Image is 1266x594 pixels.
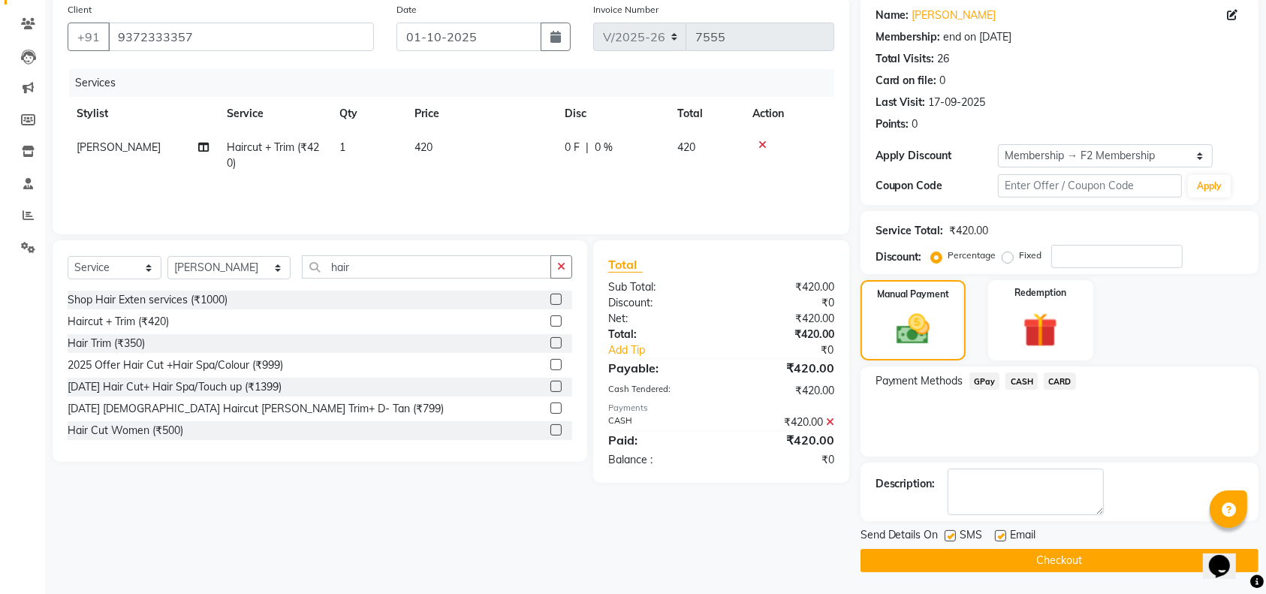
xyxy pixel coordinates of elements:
[77,140,161,154] span: [PERSON_NAME]
[68,97,218,131] th: Stylist
[414,140,433,154] span: 420
[595,140,613,155] span: 0 %
[944,29,1012,45] div: end on [DATE]
[743,97,834,131] th: Action
[721,452,845,468] div: ₹0
[861,527,939,546] span: Send Details On
[876,476,936,492] div: Description:
[877,288,949,301] label: Manual Payment
[876,116,909,132] div: Points:
[876,51,935,67] div: Total Visits:
[998,174,1182,197] input: Enter Offer / Coupon Code
[721,295,845,311] div: ₹0
[339,140,345,154] span: 1
[1012,309,1069,351] img: _gift.svg
[68,401,444,417] div: [DATE] [DEMOGRAPHIC_DATA] Haircut [PERSON_NAME] Trim+ D- Tan (₹799)
[721,311,845,327] div: ₹420.00
[68,314,169,330] div: Haircut + Trim (₹420)
[876,148,998,164] div: Apply Discount
[742,342,846,358] div: ₹0
[302,255,551,279] input: Search or Scan
[330,97,405,131] th: Qty
[405,97,556,131] th: Price
[68,357,283,373] div: 2025 Offer Hair Cut +Hair Spa/Colour (₹999)
[876,95,926,110] div: Last Visit:
[608,257,643,273] span: Total
[677,140,695,154] span: 420
[876,223,944,239] div: Service Total:
[861,549,1258,572] button: Checkout
[912,8,996,23] a: [PERSON_NAME]
[969,372,1000,390] span: GPay
[876,373,963,389] span: Payment Methods
[876,8,909,23] div: Name:
[218,97,330,131] th: Service
[597,415,721,430] div: CASH
[1014,286,1066,300] label: Redemption
[597,383,721,399] div: Cash Tendered:
[597,279,721,295] div: Sub Total:
[68,3,92,17] label: Client
[950,223,989,239] div: ₹420.00
[597,342,742,358] a: Add Tip
[960,527,983,546] span: SMS
[586,140,589,155] span: |
[876,178,998,194] div: Coupon Code
[668,97,743,131] th: Total
[108,23,374,51] input: Search by Name/Mobile/Email/Code
[1188,175,1231,197] button: Apply
[1005,372,1038,390] span: CASH
[593,3,659,17] label: Invoice Number
[69,69,846,97] div: Services
[1044,372,1076,390] span: CARD
[68,423,183,439] div: Hair Cut Women (₹500)
[597,295,721,311] div: Discount:
[68,23,110,51] button: +91
[721,383,845,399] div: ₹420.00
[1203,534,1251,579] iframe: chat widget
[597,359,721,377] div: Payable:
[938,51,950,67] div: 26
[721,431,845,449] div: ₹420.00
[876,73,937,89] div: Card on file:
[227,140,319,170] span: Haircut + Trim (₹420)
[721,359,845,377] div: ₹420.00
[721,327,845,342] div: ₹420.00
[396,3,417,17] label: Date
[608,402,834,415] div: Payments
[597,327,721,342] div: Total:
[565,140,580,155] span: 0 F
[1020,249,1042,262] label: Fixed
[721,415,845,430] div: ₹420.00
[876,249,922,265] div: Discount:
[948,249,996,262] label: Percentage
[68,336,145,351] div: Hair Trim (₹350)
[597,311,721,327] div: Net:
[912,116,918,132] div: 0
[597,452,721,468] div: Balance :
[929,95,986,110] div: 17-09-2025
[1011,527,1036,546] span: Email
[68,379,282,395] div: [DATE] Hair Cut+ Hair Spa/Touch up (₹1399)
[68,292,228,308] div: Shop Hair Exten services (₹1000)
[721,279,845,295] div: ₹420.00
[556,97,668,131] th: Disc
[876,29,941,45] div: Membership:
[886,310,940,348] img: _cash.svg
[597,431,721,449] div: Paid:
[940,73,946,89] div: 0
